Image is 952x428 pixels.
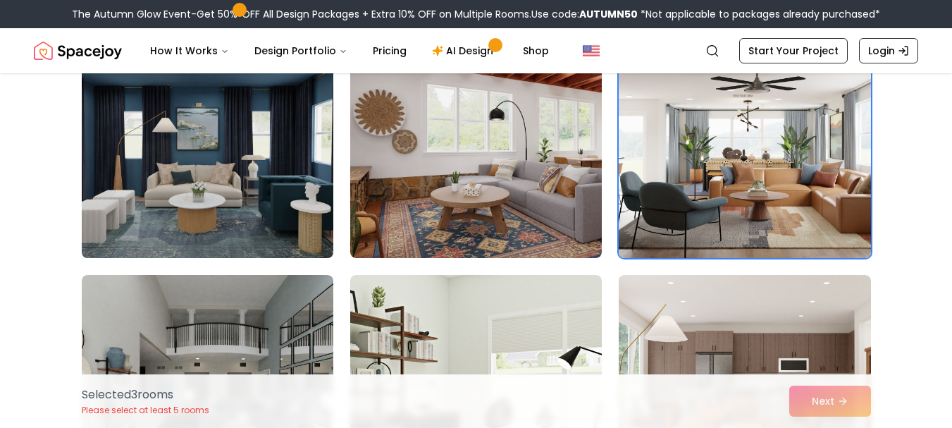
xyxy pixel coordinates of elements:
a: AI Design [421,37,509,65]
span: Use code: [531,7,638,21]
button: How It Works [139,37,240,65]
img: Room room-8 [350,32,602,258]
b: AUTUMN50 [579,7,638,21]
div: The Autumn Glow Event-Get 50% OFF All Design Packages + Extra 10% OFF on Multiple Rooms. [72,7,880,21]
a: Login [859,38,918,63]
nav: Global [34,28,918,73]
img: United States [583,42,600,59]
nav: Main [139,37,560,65]
p: Please select at least 5 rooms [82,405,209,416]
a: Spacejoy [34,37,122,65]
img: Room room-9 [619,32,870,258]
button: Design Portfolio [243,37,359,65]
span: *Not applicable to packages already purchased* [638,7,880,21]
a: Shop [512,37,560,65]
img: Spacejoy Logo [34,37,122,65]
img: Room room-7 [75,27,340,264]
a: Pricing [361,37,418,65]
p: Selected 3 room s [82,386,209,403]
a: Start Your Project [739,38,848,63]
